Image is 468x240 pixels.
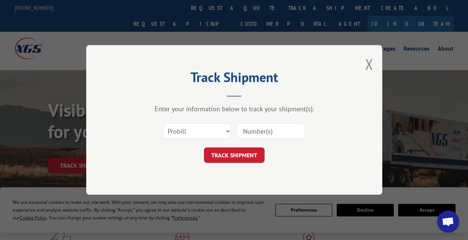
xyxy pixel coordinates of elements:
h2: Track Shipment [123,72,345,86]
button: TRACK SHIPMENT [204,148,265,163]
div: Open chat [437,210,459,233]
div: Enter your information below to track your shipment(s). [123,105,345,113]
button: Close modal [365,54,373,74]
input: Number(s) [237,124,305,139]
